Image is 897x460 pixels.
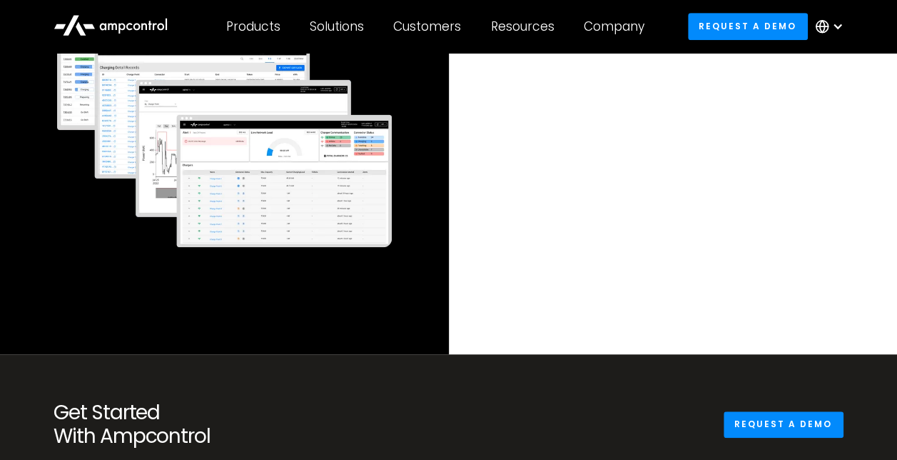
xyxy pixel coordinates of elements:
a: Request a demo [688,13,808,39]
a: Request a demo [724,411,843,438]
div: Products [226,19,280,34]
div: Customers [393,19,461,34]
h2: Get Started With Ampcontrol [54,401,298,449]
div: Solutions [310,19,364,34]
div: Resources [490,19,554,34]
div: Company [584,19,644,34]
img: Talk to our EV experts about your operational challenges [57,2,392,247]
